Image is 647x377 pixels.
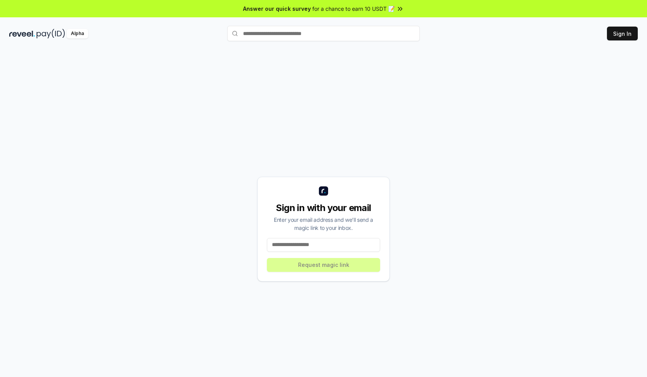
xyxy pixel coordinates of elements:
[67,29,88,39] div: Alpha
[312,5,395,13] span: for a chance to earn 10 USDT 📝
[267,202,380,214] div: Sign in with your email
[37,29,65,39] img: pay_id
[9,29,35,39] img: reveel_dark
[243,5,311,13] span: Answer our quick survey
[607,27,638,40] button: Sign In
[267,216,380,232] div: Enter your email address and we’ll send a magic link to your inbox.
[319,186,328,196] img: logo_small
